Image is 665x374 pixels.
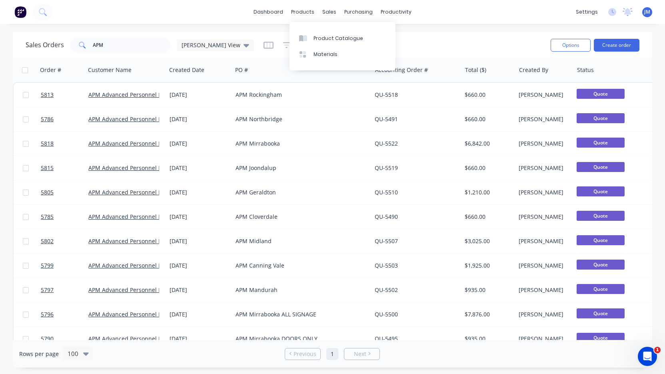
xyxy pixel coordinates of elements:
[236,286,362,294] div: APM Mandurah
[170,335,229,343] div: [DATE]
[375,188,398,196] a: QU-5510
[290,30,395,46] a: Product Catalogue
[88,310,194,318] a: APM Advanced Personnel Management
[519,237,568,245] div: [PERSON_NAME]
[41,335,54,343] span: 5790
[170,310,229,318] div: [DATE]
[41,180,88,204] a: 5805
[287,6,318,18] div: products
[170,213,229,221] div: [DATE]
[170,164,229,172] div: [DATE]
[170,140,229,148] div: [DATE]
[375,237,398,245] a: QU-5507
[235,66,248,74] div: PO #
[41,213,54,221] span: 5785
[170,262,229,270] div: [DATE]
[375,310,398,318] a: QU-5500
[377,6,415,18] div: productivity
[41,91,54,99] span: 5813
[594,39,639,52] button: Create order
[88,164,194,172] a: APM Advanced Personnel Management
[236,213,362,221] div: APM Cloverdale
[236,164,362,172] div: APM Joondalup
[93,37,171,53] input: Search...
[88,188,194,196] a: APM Advanced Personnel Management
[577,260,625,270] span: Quote
[282,348,383,360] ul: Pagination
[577,162,625,172] span: Quote
[88,66,132,74] div: Customer Name
[182,41,240,49] span: [PERSON_NAME] View
[88,237,194,245] a: APM Advanced Personnel Management
[294,350,316,358] span: Previous
[236,310,362,318] div: APM Mirrabooka ALL SIGNAGE
[236,262,362,270] div: APM Canning Vale
[41,229,88,253] a: 5802
[314,35,363,42] div: Product Catalogue
[236,115,362,123] div: APM Northbridge
[41,107,88,131] a: 5786
[577,333,625,343] span: Quote
[41,327,88,351] a: 5790
[375,140,398,147] a: QU-5522
[577,211,625,221] span: Quote
[465,115,510,123] div: $660.00
[14,6,26,18] img: Factory
[465,286,510,294] div: $935.00
[236,335,362,343] div: APM Mirrabooka DOORS ONLY
[465,310,510,318] div: $7,876.00
[638,347,657,366] iframe: Intercom live chat
[519,91,568,99] div: [PERSON_NAME]
[41,237,54,245] span: 5802
[519,286,568,294] div: [PERSON_NAME]
[41,140,54,148] span: 5818
[170,115,229,123] div: [DATE]
[344,350,379,358] a: Next page
[577,308,625,318] span: Quote
[236,188,362,196] div: APM Geraldton
[519,213,568,221] div: [PERSON_NAME]
[577,235,625,245] span: Quote
[40,66,61,74] div: Order #
[19,350,59,358] span: Rows per page
[170,237,229,245] div: [DATE]
[170,188,229,196] div: [DATE]
[340,6,377,18] div: purchasing
[375,335,398,342] a: QU-5495
[41,278,88,302] a: 5797
[41,156,88,180] a: 5815
[41,164,54,172] span: 5815
[88,335,194,342] a: APM Advanced Personnel Management
[375,66,428,74] div: Accounting Order #
[41,115,54,123] span: 5786
[577,89,625,99] span: Quote
[236,237,362,245] div: APM Midland
[519,335,568,343] div: [PERSON_NAME]
[88,91,194,98] a: APM Advanced Personnel Management
[465,140,510,148] div: $6,842.00
[88,140,194,147] a: APM Advanced Personnel Management
[41,254,88,278] a: 5799
[88,262,194,269] a: APM Advanced Personnel Management
[465,213,510,221] div: $660.00
[236,140,362,148] div: APM Mirrabooka
[170,286,229,294] div: [DATE]
[170,91,229,99] div: [DATE]
[519,66,548,74] div: Created By
[41,286,54,294] span: 5797
[551,39,591,52] button: Options
[169,66,204,74] div: Created Date
[654,347,661,353] span: 1
[572,6,602,18] div: settings
[41,262,54,270] span: 5799
[519,188,568,196] div: [PERSON_NAME]
[577,284,625,294] span: Quote
[577,138,625,148] span: Quote
[314,51,337,58] div: Materials
[285,350,320,358] a: Previous page
[519,310,568,318] div: [PERSON_NAME]
[88,286,194,294] a: APM Advanced Personnel Management
[88,213,194,220] a: APM Advanced Personnel Management
[644,8,650,16] span: JM
[519,262,568,270] div: [PERSON_NAME]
